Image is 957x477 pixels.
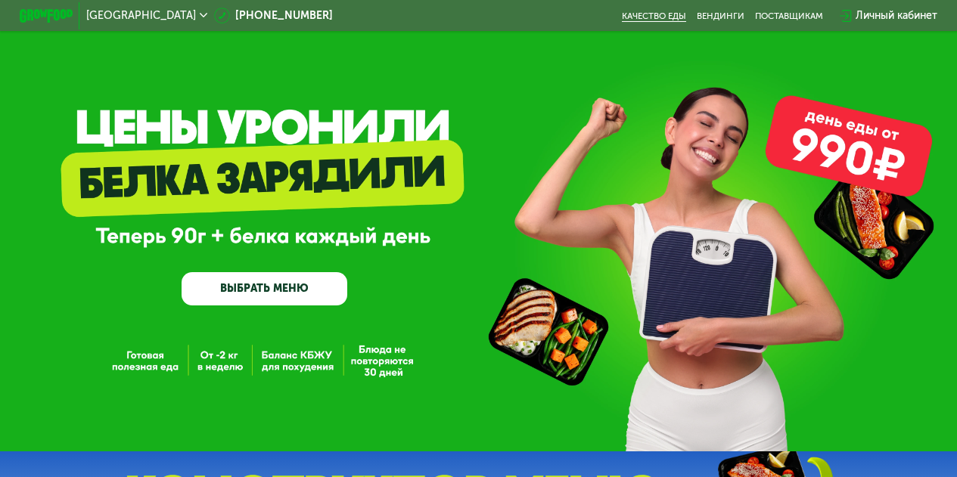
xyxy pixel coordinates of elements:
div: Личный кабинет [856,8,937,23]
a: [PHONE_NUMBER] [214,8,333,23]
a: Вендинги [697,11,744,21]
span: [GEOGRAPHIC_DATA] [86,11,196,21]
a: ВЫБРАТЬ МЕНЮ [182,272,347,305]
div: поставщикам [755,11,823,21]
a: Качество еды [622,11,686,21]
